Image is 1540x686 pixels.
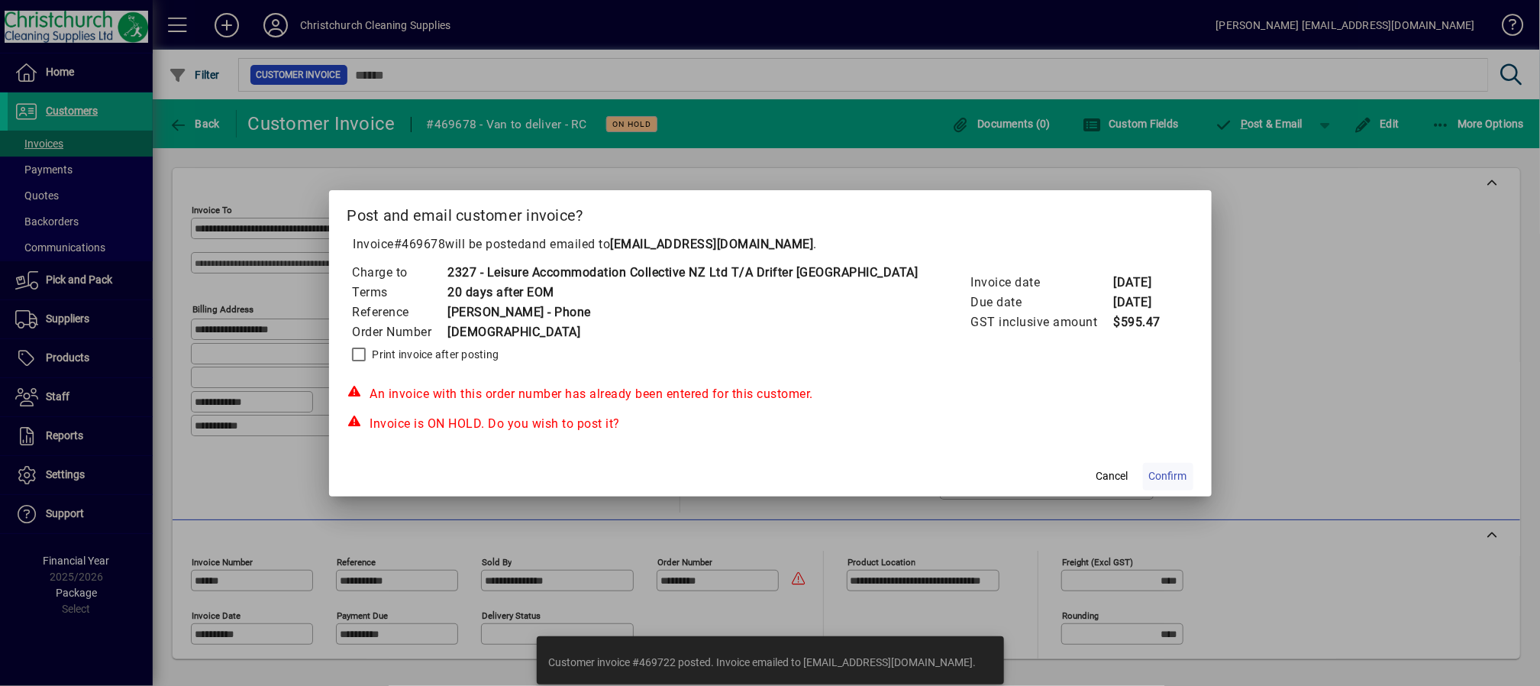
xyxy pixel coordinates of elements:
b: [EMAIL_ADDRESS][DOMAIN_NAME] [611,237,814,251]
td: GST inclusive amount [970,312,1113,332]
td: [DEMOGRAPHIC_DATA] [447,322,919,342]
td: [DATE] [1113,293,1174,312]
h2: Post and email customer invoice? [329,190,1212,235]
span: Confirm [1149,468,1187,484]
td: Terms [352,283,447,303]
span: #469678 [394,237,446,251]
td: $595.47 [1113,312,1174,332]
button: Confirm [1143,463,1193,490]
label: Print invoice after posting [370,347,499,362]
td: [DATE] [1113,273,1174,293]
td: 2327 - Leisure Accommodation Collective NZ Ltd T/A Drifter [GEOGRAPHIC_DATA] [447,263,919,283]
td: Order Number [352,322,447,342]
div: An invoice with this order number has already been entered for this customer. [347,385,1193,403]
div: Invoice is ON HOLD. Do you wish to post it? [347,415,1193,433]
td: [PERSON_NAME] - Phone [447,303,919,322]
td: 20 days after EOM [447,283,919,303]
td: Due date [970,293,1113,312]
td: Charge to [352,263,447,283]
td: Invoice date [970,273,1113,293]
p: Invoice will be posted . [347,235,1193,254]
span: and emailed to [525,237,814,251]
span: Cancel [1096,468,1128,484]
button: Cancel [1088,463,1137,490]
td: Reference [352,303,447,322]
